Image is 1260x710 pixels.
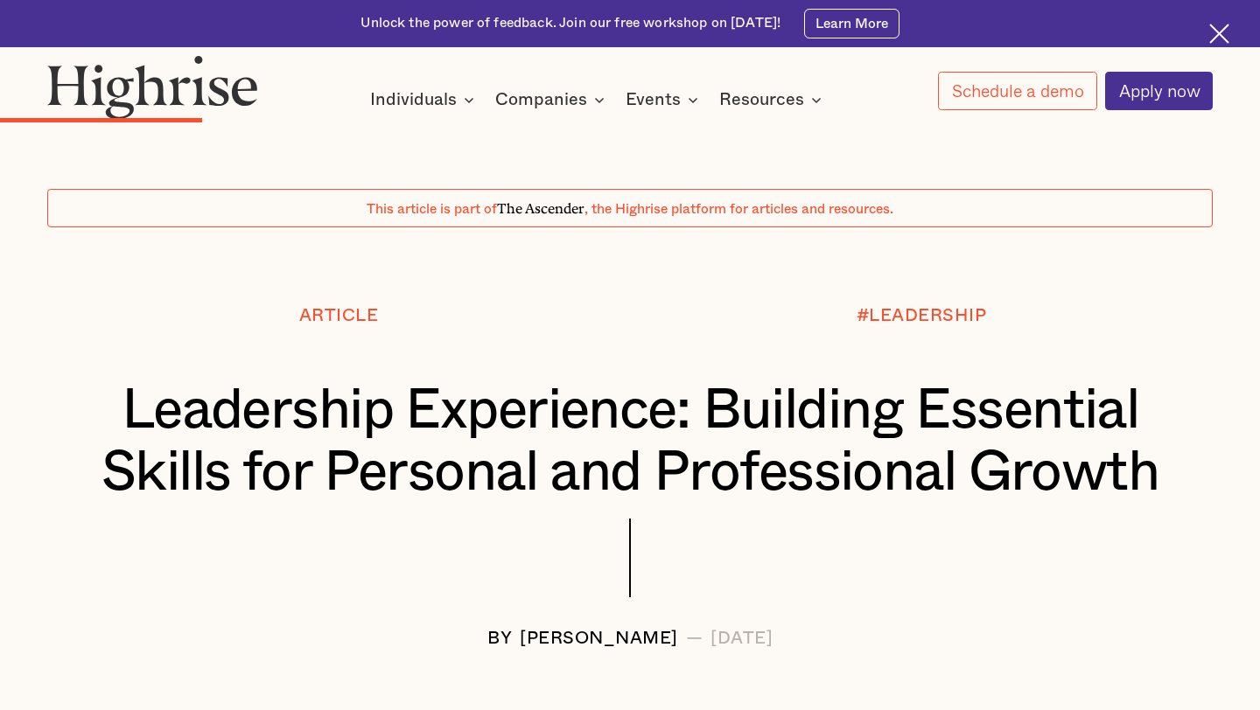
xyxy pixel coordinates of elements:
div: Events [626,89,681,110]
img: Highrise logo [47,55,258,119]
span: , the Highrise platform for articles and resources. [584,202,893,216]
div: BY [487,629,512,648]
span: This article is part of [367,202,497,216]
span: The Ascender [497,198,584,214]
div: [PERSON_NAME] [520,629,678,648]
h1: Leadership Experience: Building Essential Skills for Personal and Professional Growth [95,380,1164,504]
img: Cross icon [1209,24,1229,44]
div: [DATE] [710,629,773,648]
div: Companies [495,89,587,110]
div: Unlock the power of feedback. Join our free workshop on [DATE]! [360,14,780,32]
div: Resources [719,89,804,110]
a: Apply now [1105,72,1213,110]
div: Individuals [370,89,479,110]
a: Learn More [804,9,899,39]
div: #LEADERSHIP [857,306,987,325]
a: Schedule a demo [938,72,1096,110]
div: — [686,629,703,648]
div: Companies [495,89,610,110]
div: Events [626,89,703,110]
div: Resources [719,89,827,110]
div: Article [299,306,379,325]
div: Individuals [370,89,457,110]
